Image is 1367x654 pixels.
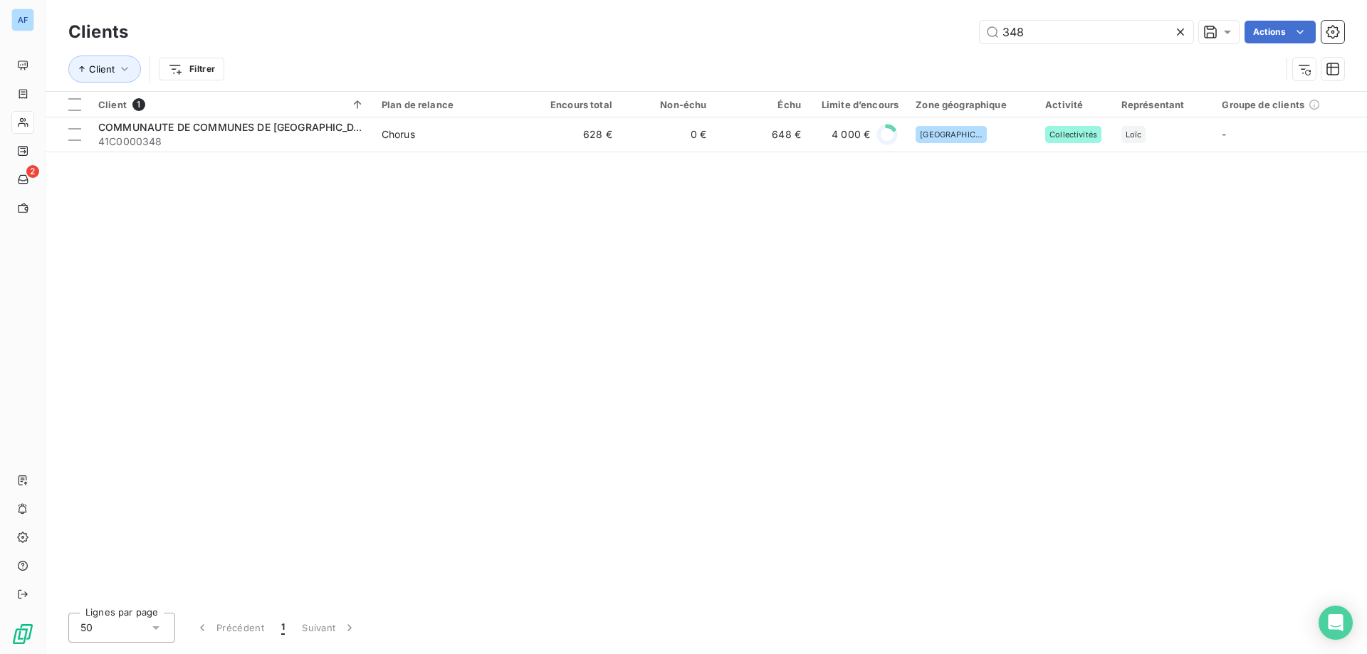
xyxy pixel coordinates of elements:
[1319,606,1353,640] div: Open Intercom Messenger
[1121,99,1205,110] div: Représentant
[68,56,141,83] button: Client
[1045,99,1104,110] div: Activité
[535,99,612,110] div: Encours total
[26,165,39,178] span: 2
[382,127,415,142] div: Chorus
[916,99,1028,110] div: Zone géographique
[723,99,801,110] div: Échu
[293,613,365,643] button: Suivant
[526,117,621,152] td: 628 €
[980,21,1193,43] input: Rechercher
[187,613,273,643] button: Précédent
[621,117,716,152] td: 0 €
[98,99,127,110] span: Client
[11,9,34,31] div: AF
[98,121,376,133] span: COMMUNAUTE DE COMMUNES DE [GEOGRAPHIC_DATA]
[89,63,115,75] span: Client
[281,621,285,635] span: 1
[68,19,128,45] h3: Clients
[1126,130,1142,139] span: Loïc
[715,117,810,152] td: 648 €
[382,99,518,110] div: Plan de relance
[11,623,34,645] img: Logo LeanPay
[1049,130,1097,139] span: Collectivités
[159,58,224,80] button: Filtrer
[832,127,870,142] span: 4 000 €
[132,98,145,111] span: 1
[629,99,707,110] div: Non-échu
[818,99,899,110] div: Limite d’encours
[1222,128,1226,140] span: -
[80,621,93,635] span: 50
[98,135,365,149] span: 41C0000348
[1245,21,1316,43] button: Actions
[273,613,293,643] button: 1
[1222,99,1304,110] span: Groupe de clients
[920,130,983,139] span: [GEOGRAPHIC_DATA]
